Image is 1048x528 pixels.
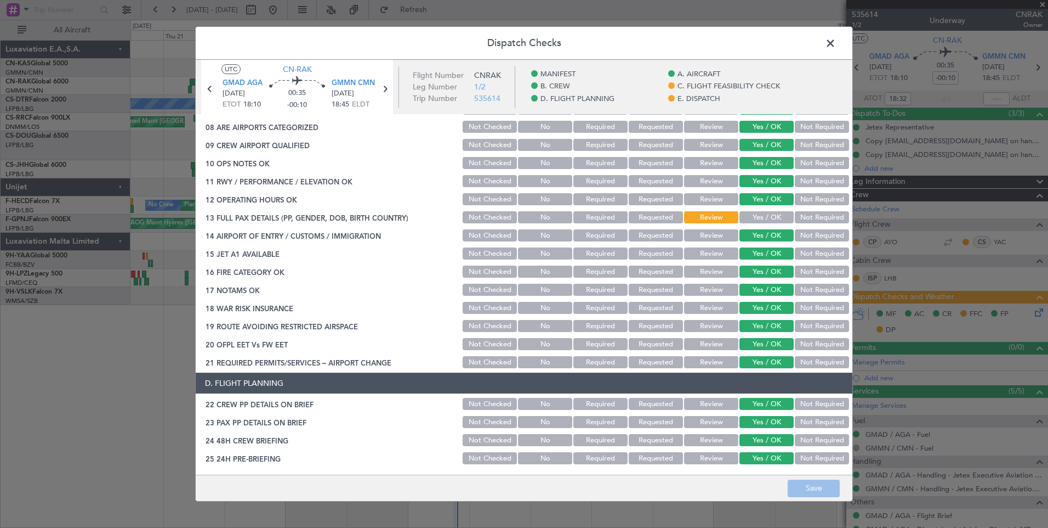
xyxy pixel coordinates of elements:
[795,211,849,223] button: Not Required
[795,356,849,368] button: Not Required
[795,266,849,278] button: Not Required
[795,338,849,350] button: Not Required
[795,193,849,205] button: Not Required
[795,416,849,428] button: Not Required
[196,27,852,60] header: Dispatch Checks
[795,175,849,187] button: Not Required
[795,139,849,151] button: Not Required
[795,229,849,241] button: Not Required
[795,320,849,332] button: Not Required
[795,248,849,260] button: Not Required
[795,157,849,169] button: Not Required
[795,284,849,296] button: Not Required
[795,302,849,314] button: Not Required
[795,121,849,133] button: Not Required
[795,434,849,446] button: Not Required
[795,452,849,464] button: Not Required
[795,398,849,410] button: Not Required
